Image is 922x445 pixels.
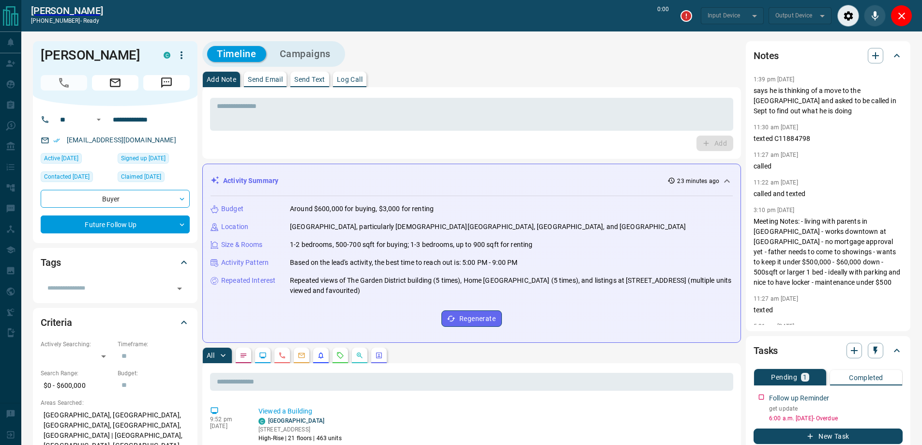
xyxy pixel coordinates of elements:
[754,76,795,83] p: 1:39 pm [DATE]
[769,414,903,423] p: 6:00 a.m. [DATE] - Overdue
[754,152,798,158] p: 11:27 am [DATE]
[278,352,286,359] svg: Calls
[173,282,186,295] button: Open
[290,240,532,250] p: 1-2 bedrooms, 500-700 sqft for buying; 1-3 bedrooms, up to 900 sqft for renting
[41,315,72,330] h2: Criteria
[221,222,248,232] p: Location
[207,352,214,359] p: All
[41,311,190,334] div: Criteria
[41,153,113,167] div: Mon Aug 18 2025
[754,295,798,302] p: 11:27 am [DATE]
[221,240,263,250] p: Size & Rooms
[41,75,87,91] span: Call
[298,352,305,359] svg: Emails
[258,425,342,434] p: [STREET_ADDRESS]
[754,134,903,144] p: texted C11884798
[92,75,138,91] span: Email
[336,352,344,359] svg: Requests
[769,393,829,403] p: Follow up Reminder
[258,434,342,443] p: High-Rise | 21 floors | 463 units
[356,352,363,359] svg: Opportunities
[41,171,113,185] div: Mon Jan 20 2025
[769,404,903,413] p: get update
[754,339,903,362] div: Tasks
[754,124,798,131] p: 11:30 am [DATE]
[754,207,795,214] p: 3:10 pm [DATE]
[44,172,90,182] span: Contacted [DATE]
[210,423,244,430] p: [DATE]
[207,46,266,62] button: Timeline
[771,374,797,381] p: Pending
[258,418,265,425] div: condos.ca
[221,276,275,286] p: Repeated Interest
[864,5,886,27] div: Mute
[240,352,247,359] svg: Notes
[41,378,113,394] p: $0 - $600,000
[441,310,502,327] button: Regenerate
[375,352,383,359] svg: Agent Actions
[290,204,434,214] p: Around $600,000 for buying, $3,000 for renting
[83,17,100,24] span: ready
[211,172,733,190] div: Activity Summary23 minutes ago
[210,416,244,423] p: 9:52 pm
[118,340,190,349] p: Timeframe:
[290,222,686,232] p: [GEOGRAPHIC_DATA], particularly [DEMOGRAPHIC_DATA][GEOGRAPHIC_DATA], [GEOGRAPHIC_DATA], and [GEOG...
[67,136,176,144] a: [EMAIL_ADDRESS][DOMAIN_NAME]
[143,75,190,91] span: Message
[121,153,166,163] span: Signed up [DATE]
[41,190,190,208] div: Buyer
[53,137,60,144] svg: Email Verified
[754,161,903,171] p: called
[93,114,105,125] button: Open
[754,179,798,186] p: 11:22 am [DATE]
[118,171,190,185] div: Sun Jul 07 2024
[337,76,363,83] p: Log Call
[754,86,903,116] p: says he is thinking of a move to the [GEOGRAPHIC_DATA] and asked to be called in Sept to find out...
[41,369,113,378] p: Search Range:
[657,5,669,27] p: 0:00
[41,340,113,349] p: Actively Searching:
[221,204,243,214] p: Budget
[849,374,883,381] p: Completed
[754,48,779,63] h2: Notes
[754,429,903,444] button: New Task
[41,47,149,63] h1: [PERSON_NAME]
[31,16,103,25] p: [PHONE_NUMBER] -
[891,5,912,27] div: Close
[677,177,719,185] p: 23 minutes ago
[754,189,903,199] p: called and texted
[258,406,729,416] p: Viewed a Building
[754,323,795,330] p: 5:21 pm [DATE]
[44,153,78,163] span: Active [DATE]
[41,215,190,233] div: Future Follow Up
[754,305,903,315] p: texted
[223,176,278,186] p: Activity Summary
[754,44,903,67] div: Notes
[317,352,325,359] svg: Listing Alerts
[41,251,190,274] div: Tags
[207,76,236,83] p: Add Note
[268,417,324,424] a: [GEOGRAPHIC_DATA]
[221,258,269,268] p: Activity Pattern
[290,258,517,268] p: Based on the lead's activity, the best time to reach out is: 5:00 PM - 9:00 PM
[290,276,733,296] p: Repeated views of The Garden District building (5 times), Home [GEOGRAPHIC_DATA] (5 times), and l...
[248,76,283,83] p: Send Email
[164,52,170,59] div: condos.ca
[754,343,778,358] h2: Tasks
[837,5,859,27] div: Audio Settings
[121,172,161,182] span: Claimed [DATE]
[41,399,190,407] p: Areas Searched:
[31,5,103,16] a: [PERSON_NAME]
[294,76,325,83] p: Send Text
[41,255,60,270] h2: Tags
[259,352,267,359] svg: Lead Browsing Activity
[754,216,903,288] p: Meeting Notes: - living with parents in [GEOGRAPHIC_DATA] - works downtown at [GEOGRAPHIC_DATA] -...
[118,369,190,378] p: Budget:
[803,374,807,381] p: 1
[270,46,340,62] button: Campaigns
[118,153,190,167] div: Sat Jul 06 2024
